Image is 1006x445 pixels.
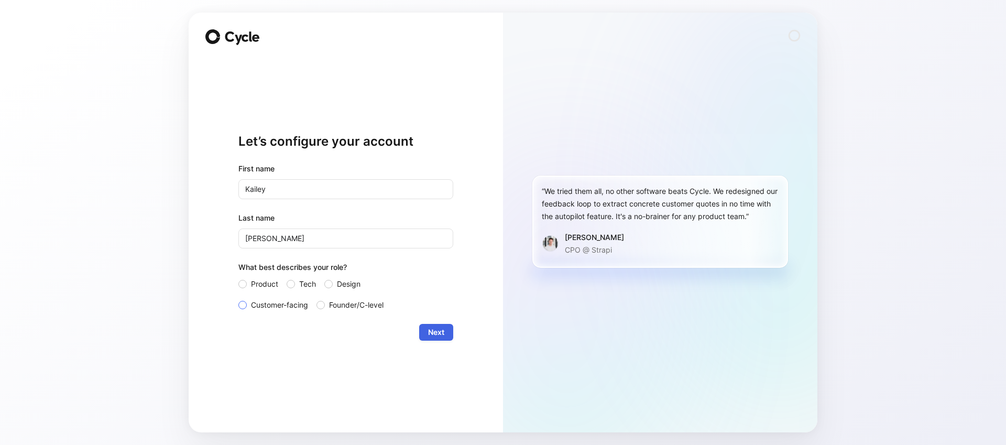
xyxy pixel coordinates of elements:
span: Founder/C-level [329,299,384,311]
div: First name [238,162,453,175]
span: Tech [299,278,316,290]
p: CPO @ Strapi [565,244,624,256]
button: Next [419,324,453,341]
input: John [238,179,453,199]
span: Design [337,278,360,290]
span: Next [428,326,444,339]
input: Doe [238,229,453,248]
label: Last name [238,212,453,224]
div: What best describes your role? [238,261,453,278]
span: Product [251,278,278,290]
div: “We tried them all, no other software beats Cycle. We redesigned our feedback loop to extract con... [542,185,779,223]
div: [PERSON_NAME] [565,231,624,244]
span: Customer-facing [251,299,308,311]
h1: Let’s configure your account [238,133,453,150]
